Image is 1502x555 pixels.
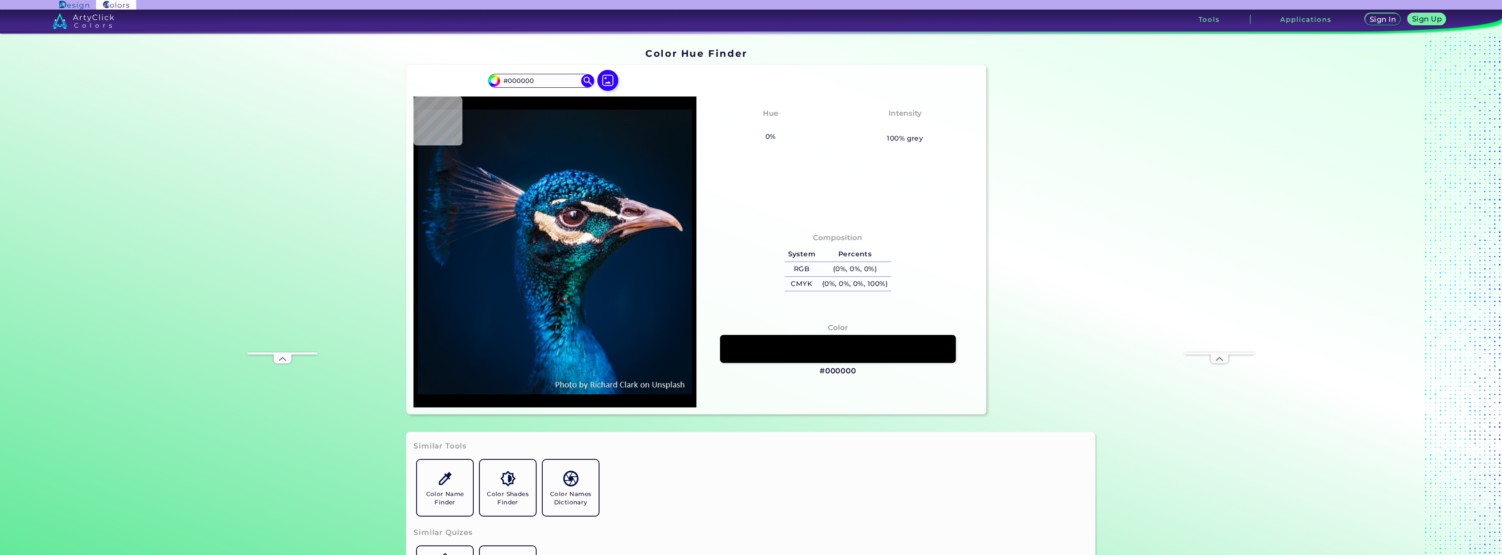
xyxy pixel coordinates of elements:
h5: Color Name Finder [420,490,469,507]
h5: Percents [819,247,891,262]
h4: Composition [813,231,862,244]
h4: Color [828,321,848,334]
img: icon search [581,74,594,87]
img: logo_artyclick_colors_white.svg [52,13,114,29]
h5: Color Names Dictionary [546,490,595,507]
h3: Applications [1280,16,1331,23]
h5: CMYK [785,277,819,291]
h5: RGB [785,262,819,276]
input: type color.. [500,75,582,86]
h3: Tools [1199,16,1220,23]
img: icon_color_names_dictionary.svg [563,471,579,486]
a: Sign Up [1407,13,1447,26]
iframe: Advertisement [248,90,317,352]
a: Sign In [1364,13,1402,26]
h3: None [756,121,785,131]
a: Color Shades Finder [476,456,539,519]
iframe: Advertisement [1185,90,1254,352]
iframe: Advertisement [990,45,1099,418]
h5: System [785,247,819,262]
h3: Similar Quizes [413,527,473,538]
h5: Sign In [1369,16,1396,23]
h5: 100% grey [887,133,923,144]
h3: None [890,121,920,131]
h5: (0%, 0%, 0%, 100%) [819,277,891,291]
img: icon_color_name_finder.svg [438,471,453,486]
img: icon picture [597,70,618,91]
h1: Color Hue Finder [645,47,747,60]
h4: Hue [763,107,778,120]
h5: 0% [762,131,779,142]
img: ArtyClick Design logo [59,1,89,9]
img: img_pavlin.jpg [418,101,692,403]
h5: Color Shades Finder [483,490,532,507]
h5: Sign Up [1411,15,1443,23]
img: icon_color_shades.svg [500,471,516,486]
a: Color Names Dictionary [539,456,602,519]
h5: (0%, 0%, 0%) [819,262,891,276]
h3: Similar Tools [413,441,467,452]
a: Color Name Finder [413,456,476,519]
h3: #000000 [820,366,856,376]
h4: Intensity [889,107,922,120]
